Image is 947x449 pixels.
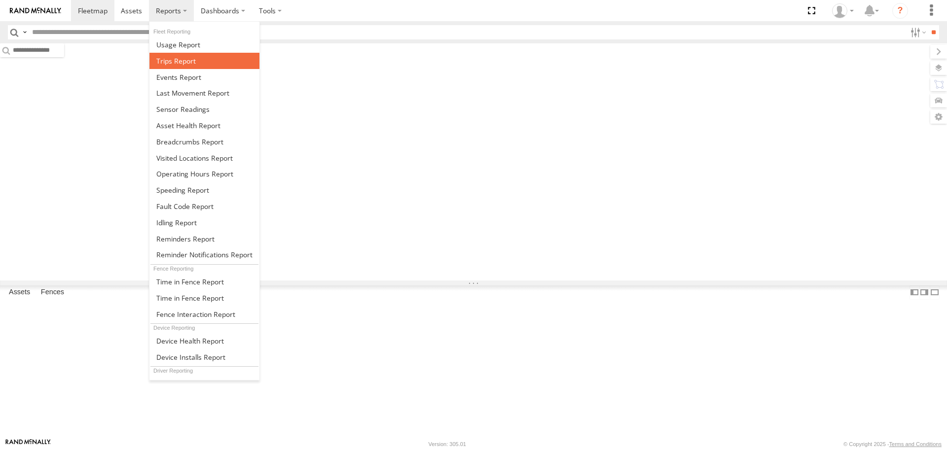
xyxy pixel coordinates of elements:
a: Driver Performance Report [149,376,259,392]
a: Reminders Report [149,231,259,247]
a: Full Events Report [149,69,259,85]
a: Fault Code Report [149,198,259,214]
img: rand-logo.svg [10,7,61,14]
a: Trips Report [149,53,259,69]
label: Fences [36,286,69,300]
a: Fence Interaction Report [149,306,259,322]
a: Breadcrumbs Report [149,134,259,150]
a: Terms and Conditions [889,441,942,447]
a: Last Movement Report [149,85,259,101]
a: Time in Fences Report [149,290,259,306]
div: Version: 305.01 [429,441,466,447]
a: Idling Report [149,214,259,231]
a: Sensor Readings [149,101,259,117]
a: Device Installs Report [149,349,259,365]
div: Jayden Tizzone [829,3,857,18]
a: Service Reminder Notifications Report [149,247,259,263]
label: Dock Summary Table to the Right [919,285,929,300]
label: Assets [4,286,35,300]
a: Time in Fences Report [149,274,259,290]
label: Hide Summary Table [930,285,940,300]
a: Device Health Report [149,333,259,349]
label: Search Filter Options [907,25,928,39]
a: Visited Locations Report [149,150,259,166]
a: Fleet Speed Report [149,182,259,198]
a: Visit our Website [5,439,51,449]
a: Asset Health Report [149,117,259,134]
a: Usage Report [149,36,259,53]
label: Dock Summary Table to the Left [910,285,919,300]
label: Map Settings [930,110,947,124]
div: © Copyright 2025 - [843,441,942,447]
a: Asset Operating Hours Report [149,166,259,182]
label: Search Query [21,25,29,39]
i: ? [892,3,908,19]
